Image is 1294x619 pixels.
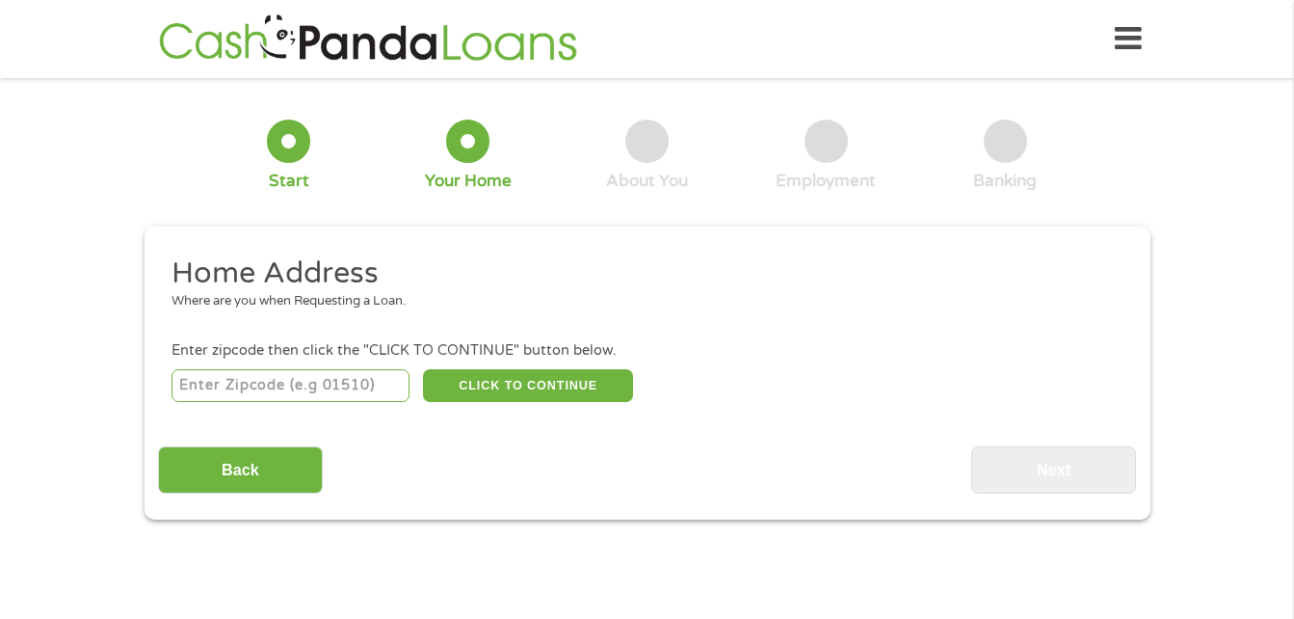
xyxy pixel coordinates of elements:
[269,171,309,192] div: Start
[153,12,583,67] img: GetLoanNow Logo
[423,369,633,402] button: CLICK TO CONTINUE
[425,171,512,192] div: Your Home
[606,171,688,192] div: About You
[971,446,1136,494] input: Next
[172,340,1122,362] div: Enter zipcode then click the "CLICK TO CONTINUE" button below.
[776,171,876,192] div: Employment
[172,292,1108,311] div: Where are you when Requesting a Loan.
[973,171,1037,192] div: Banking
[172,369,409,402] input: Enter Zipcode (e.g 01510)
[172,255,1108,293] h2: Home Address
[158,446,323,494] input: Back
